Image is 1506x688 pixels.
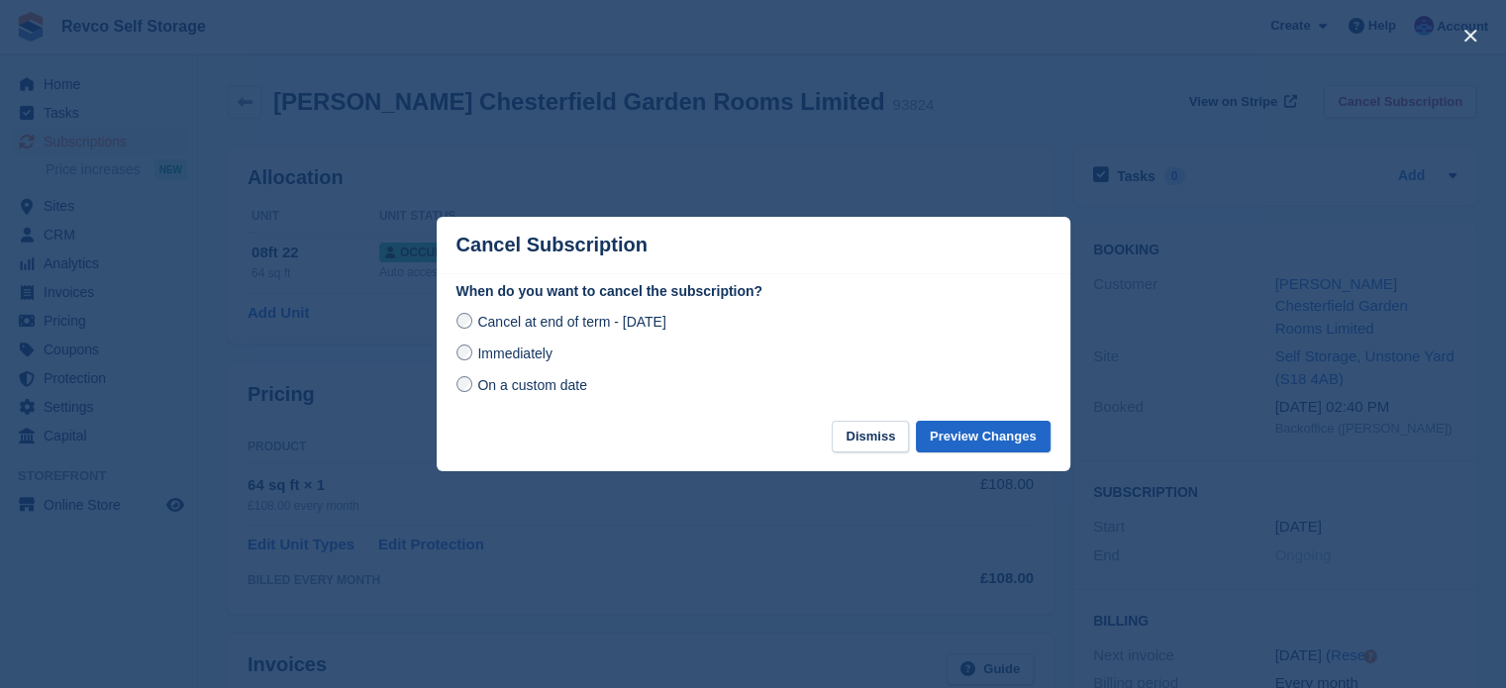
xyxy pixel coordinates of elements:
label: When do you want to cancel the subscription? [456,281,1051,302]
span: Cancel at end of term - [DATE] [477,314,665,330]
input: Immediately [456,344,472,360]
span: On a custom date [477,377,587,393]
p: Cancel Subscription [456,234,648,256]
span: Immediately [477,345,552,361]
input: On a custom date [456,376,472,392]
button: Dismiss [832,421,909,453]
input: Cancel at end of term - [DATE] [456,313,472,329]
button: close [1455,20,1486,51]
button: Preview Changes [916,421,1051,453]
